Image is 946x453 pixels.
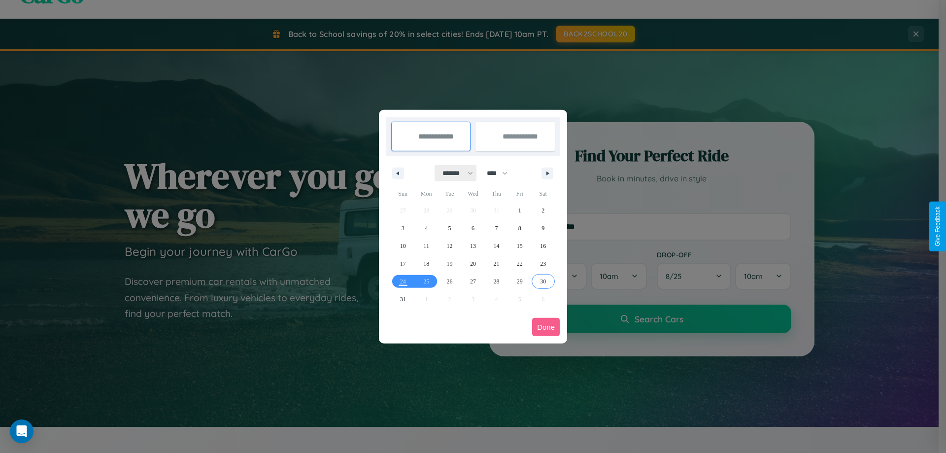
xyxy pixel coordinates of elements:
button: 6 [461,219,484,237]
span: 13 [470,237,476,255]
span: 27 [470,273,476,290]
span: 16 [540,237,546,255]
span: Fri [508,186,531,202]
button: 28 [485,273,508,290]
span: Tue [438,186,461,202]
button: 18 [414,255,438,273]
button: 16 [532,237,555,255]
span: 20 [470,255,476,273]
span: 24 [400,273,406,290]
span: 5 [448,219,451,237]
span: Thu [485,186,508,202]
button: 5 [438,219,461,237]
span: 2 [541,202,544,219]
span: 25 [423,273,429,290]
span: 22 [517,255,523,273]
button: 30 [532,273,555,290]
button: 26 [438,273,461,290]
span: 10 [400,237,406,255]
span: 17 [400,255,406,273]
span: 14 [493,237,499,255]
span: 11 [423,237,429,255]
span: 31 [400,290,406,308]
button: 22 [508,255,531,273]
span: 8 [518,219,521,237]
button: 4 [414,219,438,237]
span: Wed [461,186,484,202]
button: 11 [414,237,438,255]
span: 18 [423,255,429,273]
button: 31 [391,290,414,308]
button: 29 [508,273,531,290]
span: 3 [402,219,405,237]
button: 10 [391,237,414,255]
div: Open Intercom Messenger [10,419,34,443]
button: 27 [461,273,484,290]
span: 21 [493,255,499,273]
span: 4 [425,219,428,237]
button: 9 [532,219,555,237]
button: 7 [485,219,508,237]
button: 14 [485,237,508,255]
span: Sat [532,186,555,202]
button: 21 [485,255,508,273]
button: 12 [438,237,461,255]
button: Done [532,318,560,336]
span: 26 [447,273,453,290]
span: 1 [518,202,521,219]
button: 19 [438,255,461,273]
span: 6 [472,219,474,237]
span: Mon [414,186,438,202]
span: 28 [493,273,499,290]
button: 15 [508,237,531,255]
span: 12 [447,237,453,255]
div: Give Feedback [934,207,941,246]
button: 17 [391,255,414,273]
button: 20 [461,255,484,273]
span: 7 [495,219,498,237]
span: 9 [541,219,544,237]
button: 3 [391,219,414,237]
span: 29 [517,273,523,290]
button: 24 [391,273,414,290]
span: 30 [540,273,546,290]
span: 19 [447,255,453,273]
span: Sun [391,186,414,202]
span: 23 [540,255,546,273]
button: 23 [532,255,555,273]
button: 2 [532,202,555,219]
button: 13 [461,237,484,255]
button: 8 [508,219,531,237]
button: 25 [414,273,438,290]
button: 1 [508,202,531,219]
span: 15 [517,237,523,255]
